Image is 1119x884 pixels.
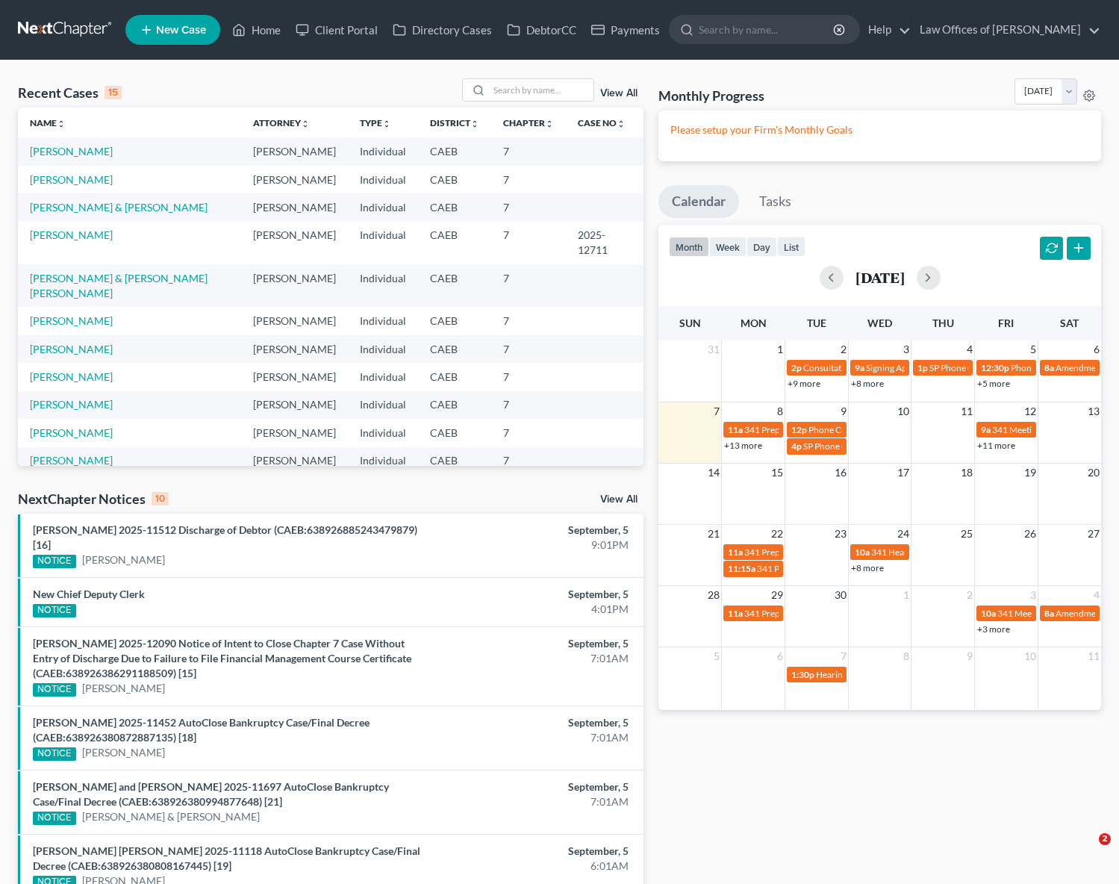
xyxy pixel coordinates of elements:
td: CAEB [418,166,491,193]
a: [PERSON_NAME] [82,745,165,760]
button: week [709,237,746,257]
td: Individual [348,307,418,334]
span: 12:30p [981,362,1009,373]
td: CAEB [418,335,491,363]
span: Sat [1060,317,1079,329]
span: 341 Prep for [PERSON_NAME] [744,547,865,558]
i: unfold_more [301,119,310,128]
span: 18 [959,464,974,482]
span: 30 [833,586,848,604]
a: [PERSON_NAME] [30,454,113,467]
span: Amendments: [1056,362,1110,373]
div: NextChapter Notices [18,490,169,508]
a: Attorneyunfold_more [253,117,310,128]
td: [PERSON_NAME] [241,264,348,307]
td: [PERSON_NAME] [241,335,348,363]
span: 8 [776,402,785,420]
td: 7 [491,391,566,419]
a: [PERSON_NAME] [30,314,113,327]
a: Districtunfold_more [430,117,479,128]
td: Individual [348,222,418,264]
span: 6 [776,647,785,665]
p: Please setup your Firm's Monthly Goals [670,122,1089,137]
td: Individual [348,264,418,307]
a: [PERSON_NAME] [30,145,113,158]
td: CAEB [418,137,491,165]
span: 10a [855,547,870,558]
span: 12p [791,424,807,435]
a: Chapterunfold_more [503,117,554,128]
span: 2 [965,586,974,604]
i: unfold_more [617,119,626,128]
span: 29 [770,586,785,604]
a: [PERSON_NAME] [30,173,113,186]
span: 12 [1023,402,1038,420]
span: 3 [1029,586,1038,604]
span: 4p [791,441,802,452]
div: September, 5 [440,715,629,730]
span: 7 [712,402,721,420]
a: [PERSON_NAME] & [PERSON_NAME] [82,809,260,824]
span: Thu [932,317,954,329]
td: Individual [348,419,418,446]
span: 341 Prep for [PERSON_NAME] [744,608,865,619]
span: 1:30p [791,669,814,680]
td: CAEB [418,363,491,390]
span: SP Phone Consultation for [PERSON_NAME] [803,441,977,452]
div: 7:01AM [440,794,629,809]
a: Law Offices of [PERSON_NAME] [912,16,1100,43]
td: 7 [491,222,566,264]
div: NOTICE [33,683,76,697]
a: [PERSON_NAME] & [PERSON_NAME] [PERSON_NAME] [30,272,208,299]
span: 17 [896,464,911,482]
div: Recent Cases [18,84,122,102]
i: unfold_more [545,119,554,128]
div: September, 5 [440,587,629,602]
iframe: Intercom live chat [1068,833,1104,869]
td: [PERSON_NAME] [241,137,348,165]
span: 8a [1044,362,1054,373]
td: 7 [491,335,566,363]
td: [PERSON_NAME] [241,166,348,193]
span: Fri [998,317,1014,329]
span: 9 [839,402,848,420]
a: +11 more [977,440,1015,451]
td: 7 [491,193,566,221]
span: 9a [855,362,864,373]
span: 24 [896,525,911,543]
div: September, 5 [440,844,629,859]
td: CAEB [418,222,491,264]
span: 4 [965,340,974,358]
a: Case Nounfold_more [578,117,626,128]
a: [PERSON_NAME] & [PERSON_NAME] [30,201,208,214]
td: Individual [348,391,418,419]
span: 14 [706,464,721,482]
div: 4:01PM [440,602,629,617]
span: 20 [1086,464,1101,482]
td: 7 [491,264,566,307]
a: DebtorCC [499,16,584,43]
a: Help [861,16,911,43]
span: 9 [965,647,974,665]
a: Calendar [658,185,739,218]
span: 341 Hearing for [PERSON_NAME] & [PERSON_NAME] [871,547,1084,558]
td: 7 [491,447,566,475]
span: 3 [902,340,911,358]
span: 341 Prep for [PERSON_NAME] [744,424,865,435]
i: unfold_more [382,119,391,128]
div: NOTICE [33,604,76,617]
span: 1 [776,340,785,358]
h3: Monthly Progress [658,87,764,105]
a: View All [600,88,638,99]
a: View All [600,494,638,505]
div: NOTICE [33,747,76,761]
div: September, 5 [440,779,629,794]
td: 2025-12711 [566,222,643,264]
td: CAEB [418,419,491,446]
span: 21 [706,525,721,543]
span: 11a [728,547,743,558]
span: 2p [791,362,802,373]
td: CAEB [418,447,491,475]
td: CAEB [418,307,491,334]
td: [PERSON_NAME] [241,193,348,221]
